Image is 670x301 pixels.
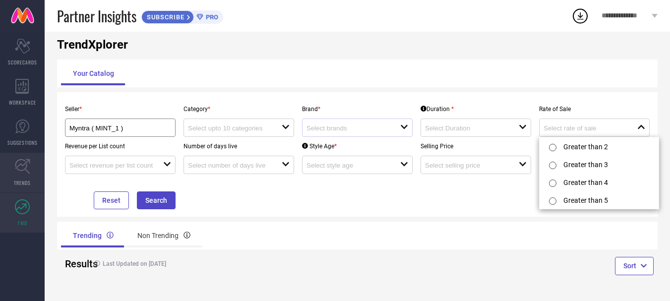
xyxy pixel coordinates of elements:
div: Myntra ( MINT_1 ) [69,123,171,132]
li: Greater than 3 [540,155,659,173]
button: Search [137,191,176,209]
li: Greater than 4 [540,173,659,191]
input: Select revenue per list count [69,162,154,169]
input: Select selling price [425,162,509,169]
span: FWD [18,219,27,227]
input: Select rate of sale [544,124,628,132]
p: Category [183,106,294,113]
p: Brand [302,106,413,113]
input: Select seller [69,124,161,132]
p: Number of days live [183,143,294,150]
input: Select brands [306,124,391,132]
span: TRENDS [14,179,31,186]
span: SCORECARDS [8,59,37,66]
span: SUBSCRIBE [142,13,187,21]
span: WORKSPACE [9,99,36,106]
p: Selling Price [421,143,531,150]
h4: Last Updated on [DATE] [89,260,325,267]
p: Seller [65,106,176,113]
a: SUBSCRIBEPRO [141,8,223,24]
input: Select style age [306,162,391,169]
div: Non Trending [125,224,202,247]
span: PRO [203,13,218,21]
p: Rate of Sale [539,106,650,113]
input: Select number of days live [188,162,272,169]
li: Greater than 5 [540,191,659,209]
div: Open download list [571,7,589,25]
div: Trending [61,224,125,247]
h1: TrendXplorer [57,38,658,52]
input: Select upto 10 categories [188,124,272,132]
input: Select Duration [425,124,509,132]
button: Reset [94,191,129,209]
p: Revenue per List count [65,143,176,150]
div: Style Age [302,143,337,150]
button: Sort [615,257,654,275]
div: Your Catalog [61,61,126,85]
h2: Results [65,258,81,270]
span: Partner Insights [57,6,136,26]
div: Duration [421,106,454,113]
li: Greater than 2 [540,137,659,155]
span: SUGGESTIONS [7,139,38,146]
